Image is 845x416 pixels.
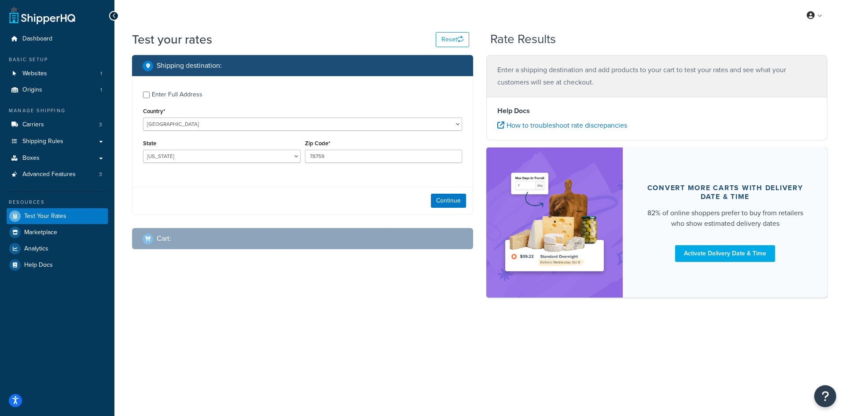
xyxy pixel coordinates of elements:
input: Enter Full Address [143,92,150,98]
img: feature-image-ddt-36eae7f7280da8017bfb280eaccd9c446f90b1fe08728e4019434db127062ab4.png [500,161,610,284]
button: Open Resource Center [814,385,836,407]
span: Dashboard [22,35,52,43]
h2: Rate Results [490,33,556,46]
div: Manage Shipping [7,107,108,114]
span: Origins [22,86,42,94]
a: Boxes [7,150,108,166]
a: Shipping Rules [7,133,108,150]
a: How to troubleshoot rate discrepancies [497,120,627,130]
h2: Shipping destination : [157,62,222,70]
button: Reset [436,32,469,47]
a: Activate Delivery Date & Time [675,245,775,262]
li: Carriers [7,117,108,133]
a: Analytics [7,241,108,257]
a: Help Docs [7,257,108,273]
li: Advanced Features [7,166,108,183]
button: Continue [431,194,466,208]
div: Enter Full Address [152,88,202,101]
div: Convert more carts with delivery date & time [644,184,806,201]
a: Dashboard [7,31,108,47]
div: Basic Setup [7,56,108,63]
a: Advanced Features3 [7,166,108,183]
span: Analytics [24,245,48,253]
span: 1 [100,86,102,94]
h1: Test your rates [132,31,212,48]
label: Zip Code* [305,140,330,147]
span: Boxes [22,155,40,162]
div: Resources [7,199,108,206]
label: Country* [143,108,165,114]
a: Marketplace [7,225,108,240]
span: Websites [22,70,47,77]
span: Help Docs [24,261,53,269]
a: Origins1 [7,82,108,98]
p: Enter a shipping destination and add products to your cart to test your rates and see what your c... [497,64,816,88]
span: Shipping Rules [22,138,63,145]
li: Origins [7,82,108,98]
a: Test Your Rates [7,208,108,224]
span: Carriers [22,121,44,129]
a: Websites1 [7,66,108,82]
label: State [143,140,156,147]
li: Websites [7,66,108,82]
span: 3 [99,171,102,178]
div: 82% of online shoppers prefer to buy from retailers who show estimated delivery dates [644,208,806,229]
span: 3 [99,121,102,129]
h2: Cart : [157,235,171,243]
span: Advanced Features [22,171,76,178]
span: Test Your Rates [24,213,66,220]
span: 1 [100,70,102,77]
a: Carriers3 [7,117,108,133]
span: Marketplace [24,229,57,236]
h4: Help Docs [497,106,816,116]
